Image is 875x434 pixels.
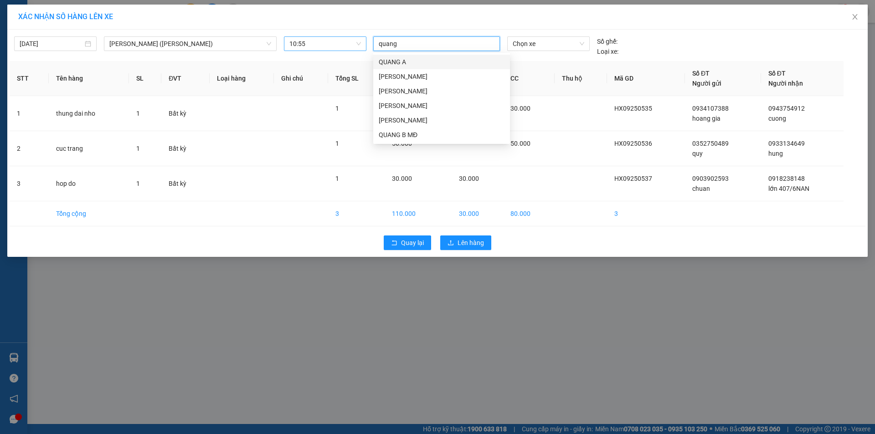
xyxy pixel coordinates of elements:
[129,61,161,96] th: SL
[513,37,584,51] span: Chọn xe
[379,86,504,96] div: [PERSON_NAME]
[289,37,361,51] span: 10:55
[49,201,129,226] td: Tổng cộng
[335,175,339,182] span: 1
[5,39,63,49] li: VP Hàng Xanh
[161,96,210,131] td: Bất kỳ
[379,71,504,82] div: [PERSON_NAME]
[458,238,484,248] span: Lên hàng
[63,50,112,67] b: QL51, PPhước Trung, TPBà Rịa
[210,61,274,96] th: Loại hàng
[49,61,129,96] th: Tên hàng
[161,61,210,96] th: ĐVT
[373,128,510,142] div: QUANG B MĐ
[161,131,210,166] td: Bất kỳ
[607,61,685,96] th: Mã GD
[335,105,339,112] span: 1
[136,180,140,187] span: 1
[373,98,510,113] div: QUANG C
[555,61,607,96] th: Thu hộ
[10,131,49,166] td: 2
[379,101,504,111] div: [PERSON_NAME]
[379,130,504,140] div: QUANG B MĐ
[768,150,783,157] span: hung
[440,235,491,250] button: uploadLên hàng
[328,61,385,96] th: Tổng SL
[63,39,121,49] li: VP Hàng Bà Rịa
[379,57,504,67] div: QUANG A
[391,240,397,247] span: rollback
[5,50,61,77] b: 450H, [GEOGRAPHIC_DATA], P21
[392,175,412,182] span: 30.000
[692,140,729,147] span: 0352750489
[692,105,729,112] span: 0934107388
[10,61,49,96] th: STT
[851,13,859,20] span: close
[10,96,49,131] td: 1
[20,39,83,49] input: 15/09/2025
[448,240,454,247] span: upload
[161,166,210,201] td: Bất kỳ
[768,140,805,147] span: 0933134649
[768,80,803,87] span: Người nhận
[274,61,328,96] th: Ghi chú
[49,166,129,201] td: hop do
[109,37,271,51] span: Hàng Xanh - Vũng Tàu (Hàng Hoá)
[5,5,36,36] img: logo.jpg
[768,115,786,122] span: cuong
[335,140,339,147] span: 1
[614,140,652,147] span: HX09250536
[5,5,132,22] li: Hoa Mai
[136,110,140,117] span: 1
[607,201,685,226] td: 3
[18,12,113,21] span: XÁC NHẬN SỐ HÀNG LÊN XE
[452,201,503,226] td: 30.000
[10,166,49,201] td: 3
[597,46,618,56] span: Loại xe:
[379,115,504,125] div: [PERSON_NAME]
[401,238,424,248] span: Quay lại
[266,41,272,46] span: down
[768,70,786,77] span: Số ĐT
[459,175,479,182] span: 30.000
[373,69,510,84] div: QUANG E
[503,61,555,96] th: CC
[692,175,729,182] span: 0903902593
[384,235,431,250] button: rollbackQuay lại
[768,185,809,192] span: lớn 407/6NAN
[614,175,652,182] span: HX09250537
[692,70,710,77] span: Số ĐT
[136,145,140,152] span: 1
[692,150,703,157] span: quy
[692,80,721,87] span: Người gửi
[373,84,510,98] div: QUANG K
[692,185,710,192] span: chuan
[373,55,510,69] div: QUANG A
[842,5,868,30] button: Close
[503,201,555,226] td: 80.000
[614,105,652,112] span: HX09250535
[5,51,11,57] span: environment
[63,51,69,57] span: environment
[597,36,618,46] span: Số ghế:
[768,105,805,112] span: 0943754912
[692,115,721,122] span: hoang gia
[328,201,385,226] td: 3
[385,201,452,226] td: 110.000
[510,105,530,112] span: 30.000
[510,140,530,147] span: 50.000
[373,113,510,128] div: QUANG H
[49,96,129,131] td: thung dai nho
[49,131,129,166] td: cuc trang
[768,175,805,182] span: 0918238148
